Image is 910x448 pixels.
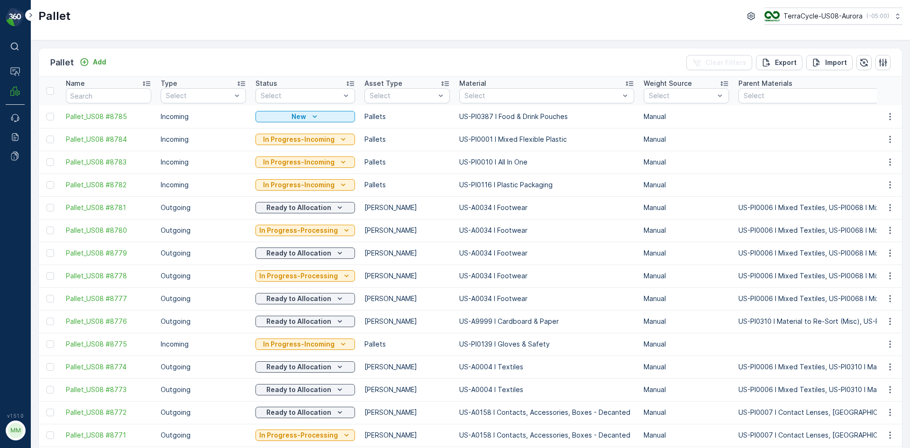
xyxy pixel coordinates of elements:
[266,203,331,212] p: Ready to Allocation
[686,55,752,70] button: Clear Filters
[263,180,335,190] p: In Progress-Incoming
[255,270,355,282] button: In Progress-Processing
[76,56,110,68] button: Add
[93,57,106,67] p: Add
[775,58,797,67] p: Export
[161,317,246,326] p: Outgoing
[161,135,246,144] p: Incoming
[166,91,231,101] p: Select
[66,317,151,326] a: Pallet_US08 #8776
[66,430,151,440] a: Pallet_US08 #8771
[6,8,25,27] img: logo
[644,408,729,417] p: Manual
[66,203,151,212] a: Pallet_US08 #8781
[66,248,151,258] a: Pallet_US08 #8779
[66,362,151,372] span: Pallet_US08 #8774
[459,248,634,258] p: US-A0034 I Footwear
[364,157,450,167] p: Pallets
[161,294,246,303] p: Outgoing
[644,362,729,372] p: Manual
[364,339,450,349] p: Pallets
[66,79,85,88] p: Name
[66,112,151,121] a: Pallet_US08 #8785
[756,55,802,70] button: Export
[291,112,306,121] p: New
[66,88,151,103] input: Search
[255,338,355,350] button: In Progress-Incoming
[255,179,355,191] button: In Progress-Incoming
[464,91,619,101] p: Select
[459,203,634,212] p: US-A0034 I Footwear
[266,248,331,258] p: Ready to Allocation
[364,180,450,190] p: Pallets
[459,385,634,394] p: US-A0004 I Textiles
[263,157,335,167] p: In Progress-Incoming
[263,339,335,349] p: In Progress-Incoming
[46,204,54,211] div: Toggle Row Selected
[266,362,331,372] p: Ready to Allocation
[66,339,151,349] span: Pallet_US08 #8775
[364,79,402,88] p: Asset Type
[364,203,450,212] p: [PERSON_NAME]
[261,91,340,101] p: Select
[161,339,246,349] p: Incoming
[266,294,331,303] p: Ready to Allocation
[738,79,792,88] p: Parent Materials
[255,79,277,88] p: Status
[66,180,151,190] span: Pallet_US08 #8782
[255,293,355,304] button: Ready to Allocation
[459,157,634,167] p: US-PI0010 I All In One
[644,157,729,167] p: Manual
[364,135,450,144] p: Pallets
[459,408,634,417] p: US-A0158 I Contacts, Accessories, Boxes - Decanted
[825,58,847,67] p: Import
[161,408,246,417] p: Outgoing
[255,247,355,259] button: Ready to Allocation
[370,91,435,101] p: Select
[649,91,714,101] p: Select
[38,9,71,24] p: Pallet
[705,58,746,67] p: Clear Filters
[459,362,634,372] p: US-A0004 I Textiles
[66,385,151,394] a: Pallet_US08 #8773
[161,203,246,212] p: Outgoing
[266,408,331,417] p: Ready to Allocation
[161,362,246,372] p: Outgoing
[364,294,450,303] p: [PERSON_NAME]
[644,248,729,258] p: Manual
[806,55,853,70] button: Import
[866,12,889,20] p: ( -05:00 )
[644,430,729,440] p: Manual
[6,421,25,440] button: MM
[263,135,335,144] p: In Progress-Incoming
[644,180,729,190] p: Manual
[364,271,450,281] p: [PERSON_NAME]
[46,113,54,120] div: Toggle Row Selected
[46,409,54,416] div: Toggle Row Selected
[66,157,151,167] a: Pallet_US08 #8783
[764,8,902,25] button: TerraCycle-US08-Aurora(-05:00)
[6,413,25,419] span: v 1.51.0
[644,339,729,349] p: Manual
[783,11,863,21] p: TerraCycle-US08-Aurora
[459,226,634,235] p: US-A0034 I Footwear
[46,386,54,393] div: Toggle Row Selected
[161,248,246,258] p: Outgoing
[644,385,729,394] p: Manual
[66,135,151,144] a: Pallet_US08 #8784
[459,339,634,349] p: US-PI0139 I Gloves & Safety
[66,294,151,303] a: Pallet_US08 #8777
[644,135,729,144] p: Manual
[8,423,23,438] div: MM
[459,317,634,326] p: US-A9999 I Cardboard & Paper
[46,363,54,371] div: Toggle Row Selected
[364,408,450,417] p: [PERSON_NAME]
[364,362,450,372] p: [PERSON_NAME]
[459,271,634,281] p: US-A0034 I Footwear
[66,408,151,417] span: Pallet_US08 #8772
[161,430,246,440] p: Outgoing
